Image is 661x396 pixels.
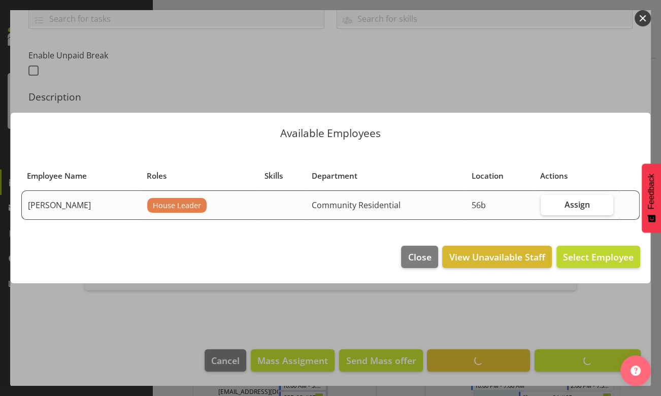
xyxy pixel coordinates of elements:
[449,250,545,263] span: View Unavailable Staff
[556,246,640,268] button: Select Employee
[408,250,431,263] span: Close
[647,174,656,209] span: Feedback
[312,170,357,182] span: Department
[401,246,438,268] button: Close
[471,170,503,182] span: Location
[27,170,87,182] span: Employee Name
[472,200,486,211] span: 56b
[563,251,634,263] span: Select Employee
[642,163,661,233] button: Feedback - Show survey
[153,200,201,211] span: House Leader
[147,170,167,182] span: Roles
[540,170,568,182] span: Actions
[265,170,283,182] span: Skills
[21,190,141,220] td: [PERSON_NAME]
[565,200,590,210] span: Assign
[442,246,551,268] button: View Unavailable Staff
[631,366,641,376] img: help-xxl-2.png
[312,200,401,211] span: Community Residential
[21,128,640,139] p: Available Employees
